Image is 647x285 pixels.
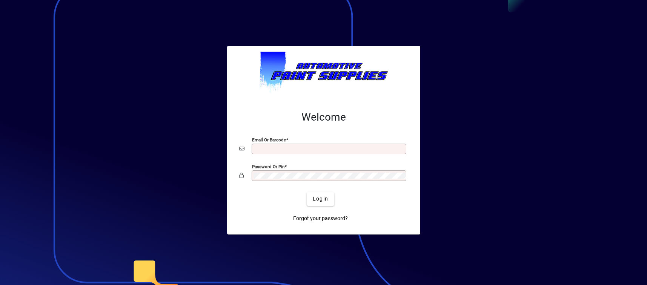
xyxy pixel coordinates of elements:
a: Forgot your password? [290,212,351,225]
span: Forgot your password? [293,215,348,222]
mat-label: Email or Barcode [252,137,286,142]
mat-label: Password or Pin [252,164,284,169]
span: Login [313,195,328,203]
h2: Welcome [239,111,408,124]
button: Login [307,192,334,206]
